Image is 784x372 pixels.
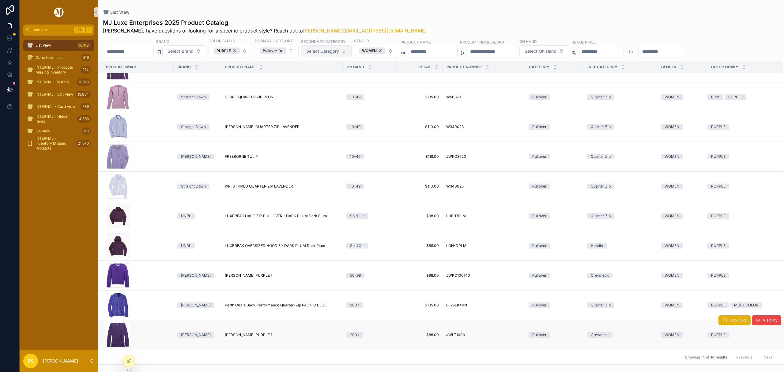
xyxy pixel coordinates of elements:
[446,214,521,218] a: LHP-DPLM
[346,332,393,338] a: 200+
[460,39,504,45] label: Product Number/SKU
[350,302,360,308] div: 200+
[36,43,51,48] span: List View
[181,273,211,278] div: [PERSON_NAME]
[255,38,293,44] label: Primary Category
[156,39,169,44] label: Brand
[23,126,94,137] a: QA View121
[707,273,776,278] a: PURPLE
[529,184,580,189] a: Pullover
[36,114,75,124] span: INTERNAL - Hidden Items
[346,243,393,249] a: Sold Out
[177,184,217,189] a: Straight Down
[446,273,470,278] span: JWKO100140
[685,355,727,360] span: Showing 14 of 14 results
[346,302,393,308] a: 200+
[350,184,360,189] div: 10-49
[86,28,91,32] span: K
[23,77,94,88] a: INTERNAL -Testing10,110
[591,124,611,130] div: Quarter Zip
[177,213,217,219] a: UNRL
[532,273,547,278] div: Pullover
[225,332,339,337] a: [PERSON_NAME] PURPLE 1
[665,154,679,159] div: WOMEN
[661,273,703,278] a: WOMEN
[225,154,258,159] span: FREEBORNE TULIP
[661,332,703,338] a: WOMEN
[711,273,726,278] div: PURPLE
[446,332,465,337] span: JWLT1000
[346,124,393,130] a: 10-49
[23,89,94,100] a: INTERNAL - Edit View13,834
[23,52,94,63] a: Core/Essentials419
[532,154,547,159] div: Pullover
[177,302,217,308] a: [PERSON_NAME]
[728,94,743,100] div: PURPLE
[81,54,91,61] div: 419
[763,318,778,323] span: Visibility
[400,154,439,159] a: $118.00
[81,103,91,110] div: 739
[519,39,537,44] label: On Hand
[359,47,386,54] button: Unselect WOMEN
[225,214,327,218] span: LUXBREAK HALF-ZIP PULLOVER - DARK PLUM Dark Plum
[77,78,91,86] div: 10,110
[177,154,217,159] a: [PERSON_NAME]
[400,124,439,129] span: $110.00
[665,213,679,219] div: WOMEN
[36,136,73,151] span: INTERNAL - Inventory Missing Products
[529,94,580,100] a: Pullover
[110,9,130,15] span: List View
[587,154,654,159] a: Quarter Zip
[209,45,252,57] button: Select Button
[23,64,94,75] a: INTERNAL - Products Missing Inventory274
[711,184,726,189] div: PURPLE
[587,124,654,130] a: Quarter Zip
[587,302,654,308] a: Quarter Zip
[36,104,75,109] span: INTERNAL - Card View
[529,124,580,130] a: Pullover
[301,39,345,44] label: Secondary Category
[225,95,339,100] a: CERRO QUARTER ZIP PEONIE
[446,303,467,308] span: LF25EK40N
[591,94,611,100] div: Quarter Zip
[225,243,339,248] a: LUXBREAK OVERSIZED HOODIE - DARK PLUM Dark Plum
[23,40,94,51] a: List View10,110
[446,124,464,129] span: W340023
[529,213,580,219] a: Pullover
[446,303,521,308] a: LF25EK40N
[718,315,751,325] button: Copy URL
[36,92,73,97] span: INTERNAL - Edit View
[177,94,217,100] a: Straight Down
[400,95,439,100] span: $135.00
[43,358,78,364] p: [PERSON_NAME]
[301,45,352,57] button: Select Button
[400,332,439,337] span: $88.00
[591,302,611,308] div: Quarter Zip
[591,243,603,249] div: Hoodie
[81,66,91,74] div: 274
[587,332,654,338] a: Crewneck
[181,154,211,159] div: [PERSON_NAME]
[587,184,654,189] a: Quarter Zip
[306,48,339,54] span: Select Category
[225,303,326,308] span: Perth Circle Back Performance Quarter-Zip PACIFIC BLUE
[76,91,91,98] div: 13,834
[532,302,547,308] div: Pullover
[346,184,393,189] a: 10-49
[77,115,91,123] div: 4,586
[532,124,547,130] div: Pullover
[401,39,431,45] label: Product Name
[225,124,339,129] a: [PERSON_NAME] QUARTER ZIP LAVENDER
[707,154,776,159] a: PURPLE
[76,140,91,147] div: 21,673
[177,273,217,278] a: [PERSON_NAME]
[661,154,703,159] a: WOMEN
[529,243,580,249] a: Pullover
[177,243,217,249] a: UNRL
[400,214,439,218] a: $98.00
[77,42,91,49] div: 10,110
[400,184,439,189] span: $110.00
[260,47,286,54] button: Unselect PULLOVER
